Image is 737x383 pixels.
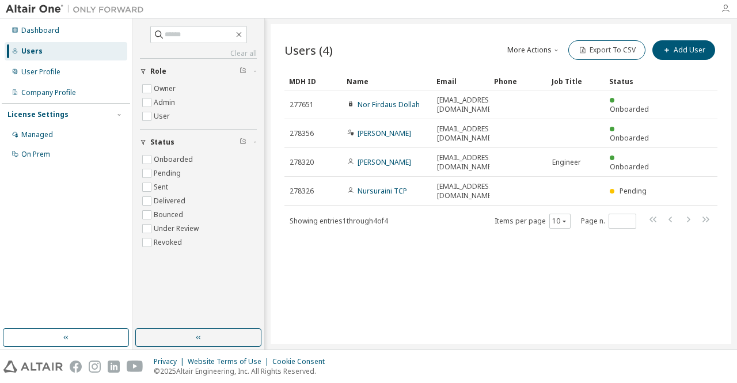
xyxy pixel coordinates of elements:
[21,130,53,139] div: Managed
[21,26,59,35] div: Dashboard
[154,180,170,194] label: Sent
[154,109,172,123] label: User
[290,158,314,167] span: 278320
[154,82,178,96] label: Owner
[154,357,188,366] div: Privacy
[436,72,485,90] div: Email
[21,67,60,77] div: User Profile
[150,67,166,76] span: Role
[150,138,174,147] span: Status
[284,42,333,58] span: Users (4)
[610,162,649,172] span: Onboarded
[154,166,183,180] label: Pending
[3,361,63,373] img: altair_logo.svg
[581,214,636,229] span: Page n.
[154,236,184,249] label: Revoked
[154,96,177,109] label: Admin
[358,157,411,167] a: [PERSON_NAME]
[437,182,495,200] span: [EMAIL_ADDRESS][DOMAIN_NAME]
[188,357,272,366] div: Website Terms of Use
[568,40,645,60] button: Export To CSV
[552,158,581,167] span: Engineer
[21,150,50,159] div: On Prem
[70,361,82,373] img: facebook.svg
[272,357,332,366] div: Cookie Consent
[290,129,314,138] span: 278356
[89,361,101,373] img: instagram.svg
[347,72,427,90] div: Name
[240,138,246,147] span: Clear filter
[494,72,542,90] div: Phone
[609,72,658,90] div: Status
[140,59,257,84] button: Role
[127,361,143,373] img: youtube.svg
[290,187,314,196] span: 278326
[506,40,561,60] button: More Actions
[437,153,495,172] span: [EMAIL_ADDRESS][DOMAIN_NAME]
[154,153,195,166] label: Onboarded
[21,47,43,56] div: Users
[21,88,76,97] div: Company Profile
[610,104,649,114] span: Onboarded
[437,96,495,114] span: [EMAIL_ADDRESS][DOMAIN_NAME]
[552,217,568,226] button: 10
[140,130,257,155] button: Status
[495,214,571,229] span: Items per page
[154,366,332,376] p: © 2025 Altair Engineering, Inc. All Rights Reserved.
[154,208,185,222] label: Bounced
[154,194,188,208] label: Delivered
[290,100,314,109] span: 277651
[620,186,647,196] span: Pending
[108,361,120,373] img: linkedin.svg
[610,133,649,143] span: Onboarded
[552,72,600,90] div: Job Title
[652,40,715,60] button: Add User
[240,67,246,76] span: Clear filter
[6,3,150,15] img: Altair One
[358,100,420,109] a: Nor Firdaus Dollah
[358,186,407,196] a: Nursuraini TCP
[140,49,257,58] a: Clear all
[7,110,69,119] div: License Settings
[290,216,388,226] span: Showing entries 1 through 4 of 4
[154,222,201,236] label: Under Review
[289,72,337,90] div: MDH ID
[358,128,411,138] a: [PERSON_NAME]
[437,124,495,143] span: [EMAIL_ADDRESS][DOMAIN_NAME]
